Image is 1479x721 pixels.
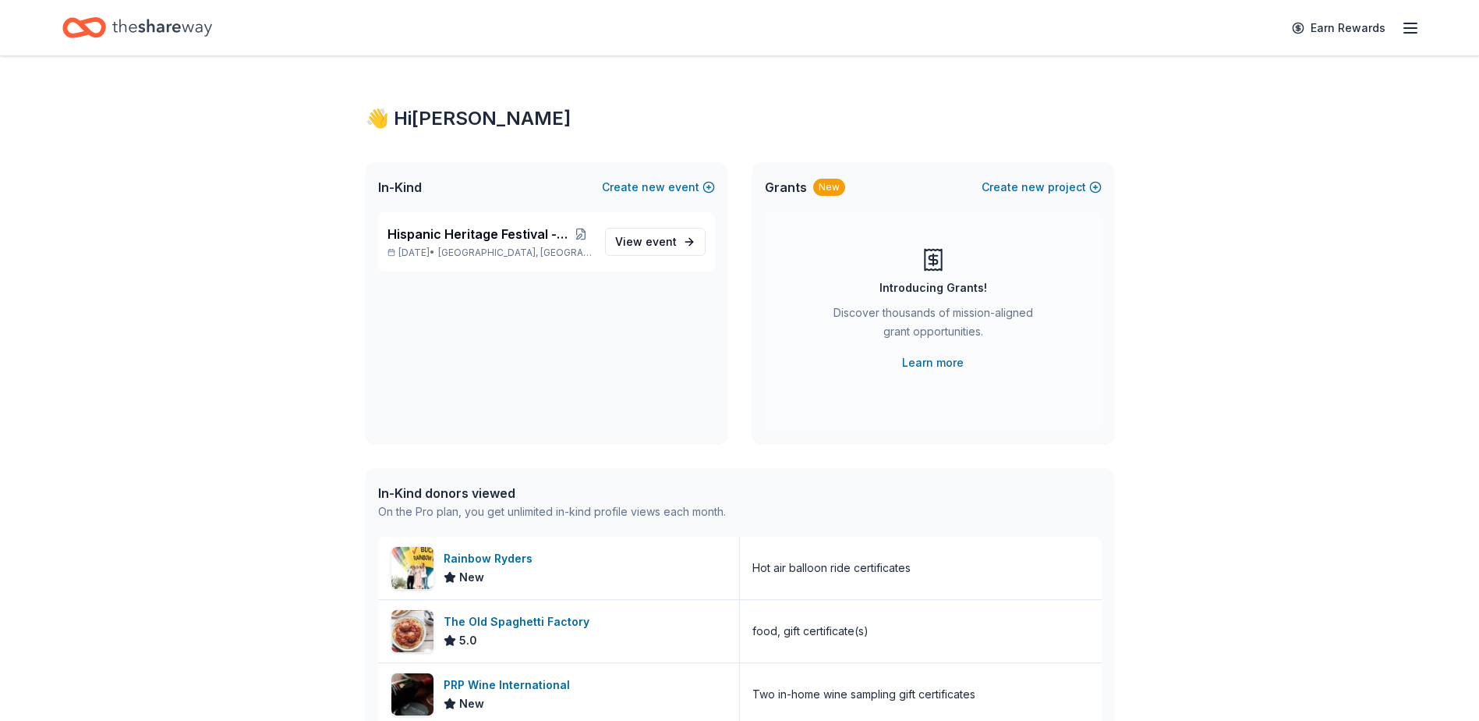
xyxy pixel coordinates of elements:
span: New [459,568,484,587]
div: Discover thousands of mission-aligned grant opportunities. [827,304,1039,347]
span: 5.0 [459,631,477,650]
button: Createnewevent [602,178,715,197]
div: Two in-home wine sampling gift certificates [752,685,975,704]
button: Createnewproject [982,178,1102,197]
a: View event [605,228,706,256]
a: Home [62,9,212,46]
img: Image for PRP Wine International [391,673,433,716]
span: Grants [765,178,807,197]
span: new [642,178,665,197]
img: Image for Rainbow Ryders [391,547,433,589]
div: Introducing Grants! [879,279,987,297]
div: The Old Spaghetti Factory [444,613,596,631]
span: new [1021,178,1045,197]
a: Earn Rewards [1283,14,1395,42]
div: On the Pro plan, you get unlimited in-kind profile views each month. [378,503,726,521]
div: New [813,179,845,196]
img: Image for The Old Spaghetti Factory [391,610,433,652]
span: Hispanic Heritage Festival - Si Se Puede! [387,225,570,243]
div: Rainbow Ryders [444,549,539,568]
div: Hot air balloon ride certificates [752,559,911,577]
span: event [646,235,677,248]
div: In-Kind donors viewed [378,484,726,503]
p: [DATE] • [387,247,593,259]
span: New [459,694,484,713]
div: PRP Wine International [444,676,576,694]
span: View [615,233,677,251]
div: 👋 Hi [PERSON_NAME] [366,106,1114,131]
span: In-Kind [378,178,422,197]
div: food, gift certificate(s) [752,622,869,641]
span: [GEOGRAPHIC_DATA], [GEOGRAPHIC_DATA] [438,247,592,259]
a: Learn more [902,353,964,372]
